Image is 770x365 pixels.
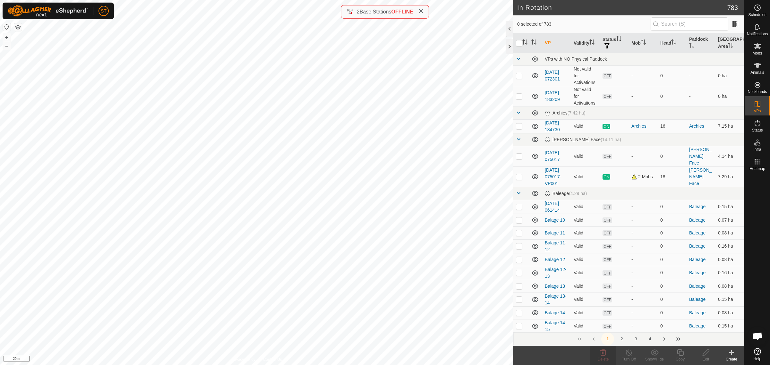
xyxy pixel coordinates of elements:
span: ON [603,124,610,129]
span: OFF [603,244,612,249]
div: - [631,243,655,250]
td: 0 [658,226,687,239]
a: Baleage [689,243,706,249]
button: Reset Map [3,23,11,31]
span: OFF [603,310,612,316]
button: 1 [601,333,614,345]
th: [GEOGRAPHIC_DATA] Area [715,33,744,53]
span: OFF [603,297,612,302]
span: OFF [603,270,612,276]
span: (14.11 ha) [601,137,621,142]
td: 0 [658,200,687,214]
td: 4.14 ha [715,146,744,166]
td: 0 [658,146,687,166]
td: 0 [658,239,687,253]
p-sorticon: Activate to sort [522,40,527,46]
button: Last Page [672,333,685,345]
a: Balage 12 [545,257,565,262]
span: Status [752,128,763,132]
span: OFF [603,324,612,329]
span: Delete [598,357,609,361]
p-sorticon: Activate to sort [531,40,536,46]
div: - [631,283,655,290]
div: - [631,230,655,236]
a: Balage 10 [545,217,565,223]
span: ST [101,8,107,14]
span: OFF [603,73,612,79]
span: Help [753,357,761,361]
span: OFF [603,154,612,159]
td: 7.15 ha [715,119,744,133]
a: [DATE] 134730 [545,120,560,132]
div: Open chat [748,327,767,346]
td: 0 [658,214,687,226]
a: Privacy Policy [231,357,255,362]
a: Baleage [689,204,706,209]
td: 0 [658,280,687,293]
div: Archies [631,123,655,130]
p-sorticon: Activate to sort [616,37,621,42]
td: Valid [571,293,600,306]
a: Baleage [689,310,706,315]
td: 0.15 ha [715,293,744,306]
span: (7.42 ha) [568,110,586,115]
td: 0 [658,319,687,333]
td: 0 [658,293,687,306]
span: 2 [357,9,360,14]
td: Valid [571,119,600,133]
span: OFF [603,204,612,210]
td: 0 ha [715,86,744,106]
td: 7.29 ha [715,166,744,187]
td: Valid [571,146,600,166]
p-sorticon: Activate to sort [671,40,676,46]
td: - [687,86,715,106]
a: Contact Us [263,357,282,362]
td: 0.16 ha [715,266,744,280]
div: - [631,269,655,276]
td: 0.08 ha [715,226,744,239]
span: Mobs [753,51,762,55]
span: OFF [603,257,612,262]
span: (4.29 ha) [569,191,587,196]
div: Edit [693,356,719,362]
span: VPs [754,109,761,113]
a: [DATE] 061414 [545,201,560,213]
td: 0.15 ha [715,319,744,333]
td: Valid [571,239,600,253]
td: Valid [571,253,600,266]
span: Base Stations [360,9,391,14]
div: - [631,153,655,160]
td: 0 [658,306,687,319]
td: 0.08 ha [715,253,744,266]
a: Baleage [689,230,706,235]
th: Mob [629,33,658,53]
div: - [631,296,655,303]
div: Turn Off [616,356,642,362]
div: Create [719,356,744,362]
div: - [631,323,655,329]
td: 0.08 ha [715,306,744,319]
a: Baleage [689,323,706,328]
td: 16 [658,119,687,133]
td: 0.15 ha [715,200,744,214]
a: [DATE] 075017-VP001 [545,167,561,186]
td: 0 [658,86,687,106]
div: Show/Hide [642,356,667,362]
button: Map Layers [14,23,22,31]
a: Balage 11 [545,230,565,235]
a: Balage 11-12 [545,240,567,252]
span: Neckbands [748,90,767,94]
div: - [631,93,655,100]
span: Animals [750,71,764,74]
td: Valid [571,166,600,187]
td: Valid [571,266,600,280]
td: Valid [571,214,600,226]
div: - [631,310,655,316]
th: Head [658,33,687,53]
button: – [3,42,11,50]
p-sorticon: Activate to sort [641,40,646,46]
a: Balage 13 [545,284,565,289]
td: 0 [658,65,687,86]
a: [DATE] 075017 [545,150,560,162]
div: [PERSON_NAME] Face [545,137,621,142]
